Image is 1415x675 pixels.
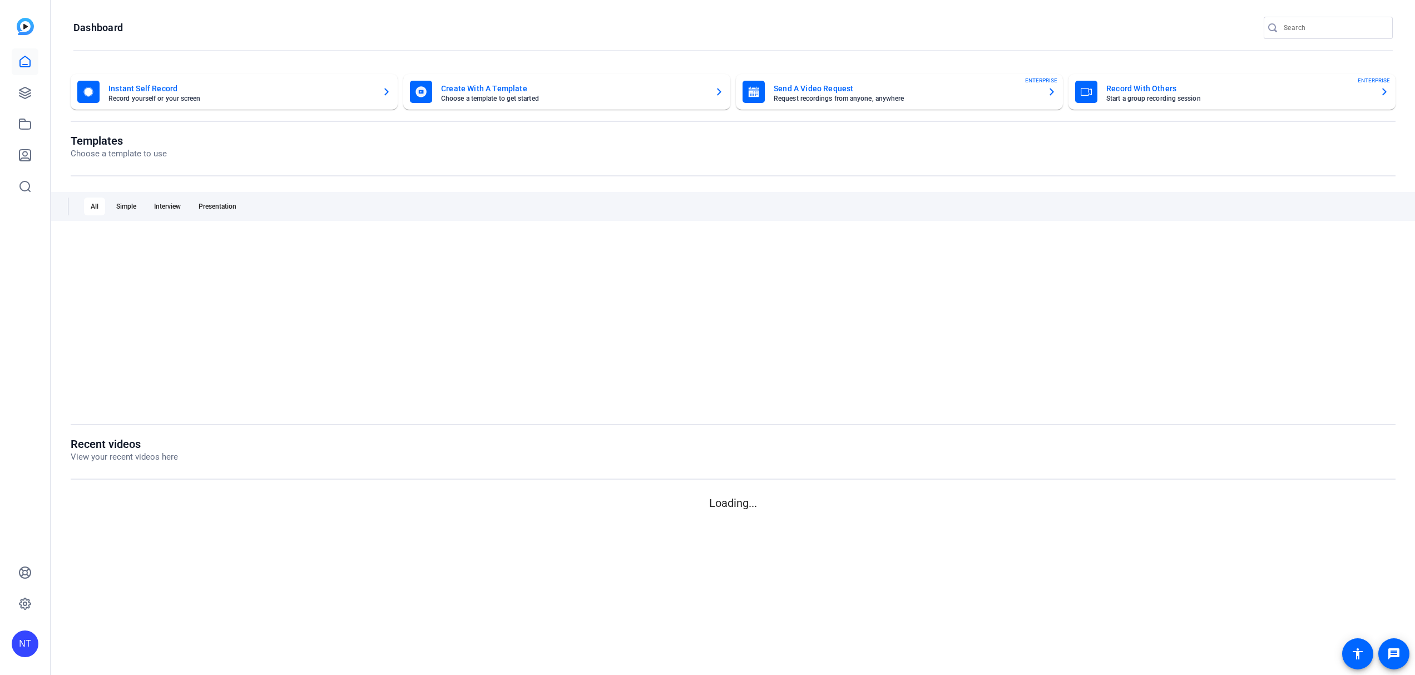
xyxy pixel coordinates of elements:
div: Presentation [192,198,243,215]
div: NT [12,630,38,657]
input: Search [1284,21,1384,35]
mat-card-subtitle: Choose a template to get started [441,95,706,102]
div: All [84,198,105,215]
p: Choose a template to use [71,147,167,160]
button: Send A Video RequestRequest recordings from anyone, anywhereENTERPRISE [736,74,1063,110]
mat-card-title: Record With Others [1106,82,1371,95]
div: Simple [110,198,143,215]
mat-card-title: Create With A Template [441,82,706,95]
mat-icon: message [1387,647,1401,661]
mat-icon: accessibility [1351,647,1364,661]
p: View your recent videos here [71,451,178,464]
button: Record With OthersStart a group recording sessionENTERPRISE [1068,74,1396,110]
mat-card-subtitle: Request recordings from anyone, anywhere [774,95,1038,102]
div: Interview [147,198,187,215]
mat-card-subtitle: Record yourself or your screen [108,95,373,102]
span: ENTERPRISE [1358,76,1390,85]
mat-card-subtitle: Start a group recording session [1106,95,1371,102]
h1: Dashboard [73,21,123,35]
p: Loading... [71,495,1396,511]
h1: Recent videos [71,437,178,451]
h1: Templates [71,134,167,147]
mat-card-title: Instant Self Record [108,82,373,95]
button: Instant Self RecordRecord yourself or your screen [71,74,398,110]
mat-card-title: Send A Video Request [774,82,1038,95]
span: ENTERPRISE [1025,76,1057,85]
button: Create With A TemplateChoose a template to get started [403,74,730,110]
img: blue-gradient.svg [17,18,34,35]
